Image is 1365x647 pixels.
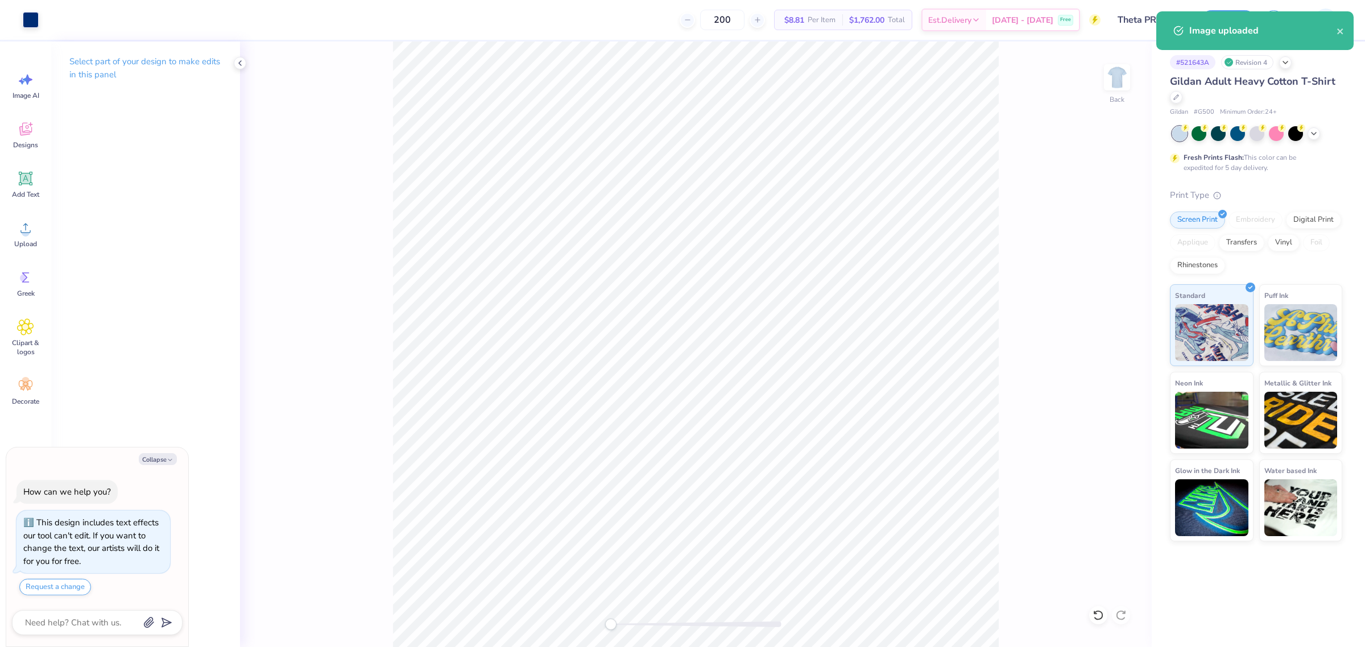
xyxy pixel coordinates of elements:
button: Request a change [19,579,91,595]
a: JP [1298,9,1342,31]
div: Back [1110,94,1124,105]
div: Rhinestones [1170,257,1225,274]
div: Screen Print [1170,211,1225,229]
input: Untitled Design [1109,9,1193,31]
span: Minimum Order: 24 + [1220,107,1277,117]
div: Image uploaded [1189,24,1337,38]
div: Transfers [1219,234,1264,251]
span: Est. Delivery [928,14,971,26]
input: – – [700,10,744,30]
span: Gildan Adult Heavy Cotton T-Shirt [1170,74,1335,88]
div: Foil [1303,234,1330,251]
strong: Fresh Prints Flash: [1184,153,1244,162]
div: Vinyl [1268,234,1300,251]
div: Applique [1170,234,1215,251]
span: Total [888,14,905,26]
img: Back [1106,66,1128,89]
span: Designs [13,140,38,150]
p: Select part of your design to make edits in this panel [69,55,222,81]
span: Greek [17,289,35,298]
span: $1,762.00 [849,14,884,26]
span: Neon Ink [1175,377,1203,389]
div: This color can be expedited for 5 day delivery. [1184,152,1323,173]
div: Revision 4 [1221,55,1273,69]
div: Print Type [1170,189,1342,202]
img: Neon Ink [1175,392,1248,449]
span: Glow in the Dark Ink [1175,464,1240,476]
div: How can we help you? [23,486,111,497]
span: # G500 [1194,107,1214,117]
span: Image AI [13,91,39,100]
span: Water based Ink [1264,464,1317,476]
span: $8.81 [781,14,804,26]
img: Water based Ink [1264,479,1338,536]
span: Free [1060,16,1071,24]
span: Puff Ink [1264,289,1288,301]
img: Standard [1175,304,1248,361]
img: Glow in the Dark Ink [1175,479,1248,536]
div: Digital Print [1286,211,1341,229]
img: John Paul Torres [1314,9,1337,31]
span: Metallic & Glitter Ink [1264,377,1331,389]
span: [DATE] - [DATE] [992,14,1053,26]
span: Standard [1175,289,1205,301]
div: Embroidery [1228,211,1283,229]
div: This design includes text effects our tool can't edit. If you want to change the text, our artist... [23,517,159,567]
img: Puff Ink [1264,304,1338,361]
img: Metallic & Glitter Ink [1264,392,1338,449]
button: close [1337,24,1345,38]
span: Upload [14,239,37,248]
span: Add Text [12,190,39,199]
span: Per Item [808,14,835,26]
div: # 521643A [1170,55,1215,69]
span: Clipart & logos [7,338,44,356]
div: Accessibility label [605,619,617,630]
button: Collapse [139,453,177,465]
span: Gildan [1170,107,1188,117]
span: Decorate [12,397,39,406]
